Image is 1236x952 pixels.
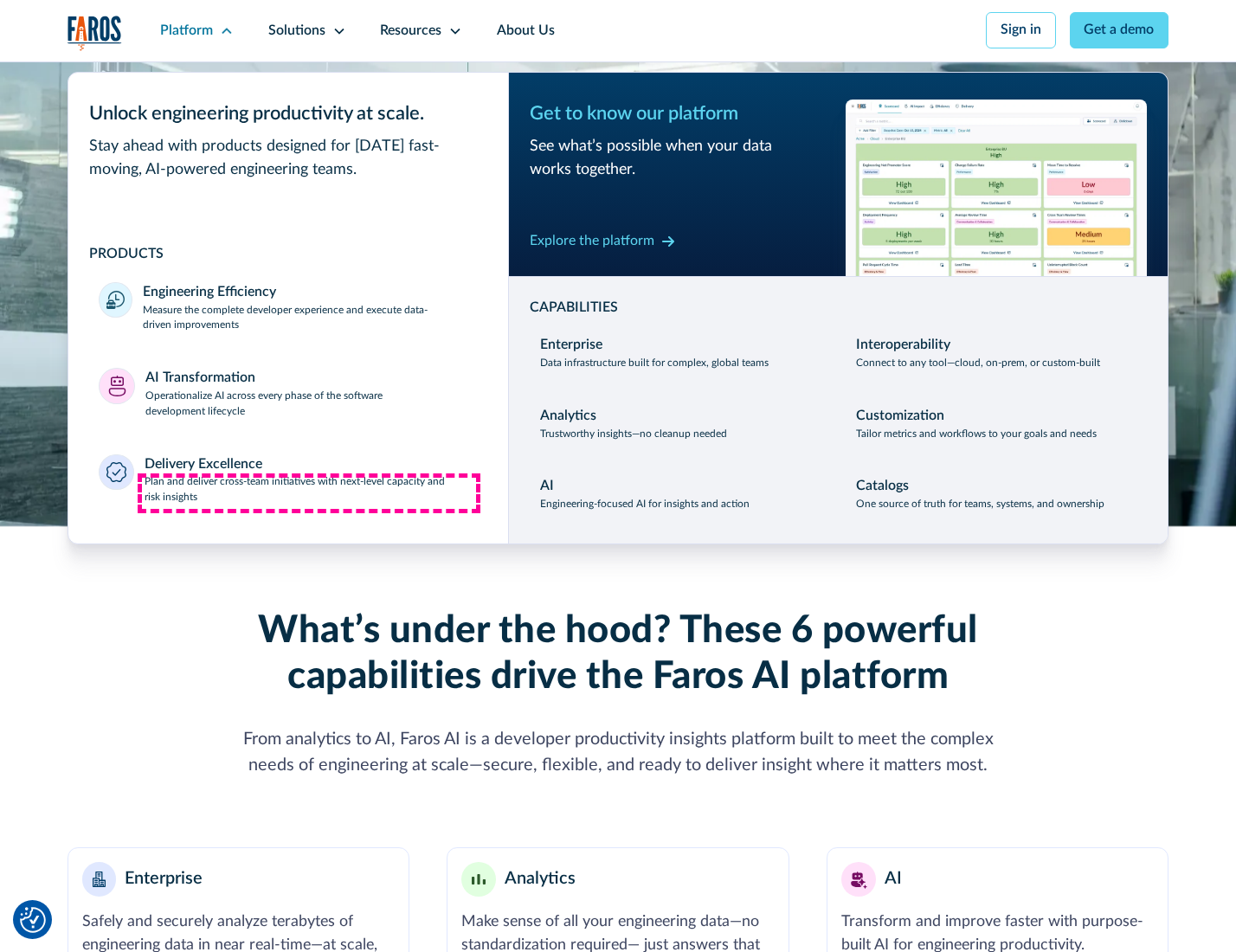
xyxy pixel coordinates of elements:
[20,907,46,933] img: Revisit consent button
[222,608,1014,699] h2: What’s under the hood? These 6 powerful capabilities drive the Faros AI platform
[93,872,106,887] img: Enterprise building blocks or structure icon
[530,325,832,382] a: EnterpriseData infrastructure built for complex, global teams
[89,272,488,344] a: Engineering EfficiencyMeasure the complete developer experience and execute data-driven improvements
[89,135,488,182] div: Stay ahead with products designed for [DATE] fast-moving, AI-powered engineering teams.
[530,228,675,255] a: Explore the platform
[856,335,950,356] div: Interoperability
[530,466,832,524] a: AIEngineering-focused AI for insights and action
[540,335,602,356] div: Enterprise
[472,874,486,885] img: Minimalist bar chart analytics icon
[268,21,325,42] div: Solutions
[143,303,477,334] p: Measure the complete developer experience and execute data-driven improvements
[145,474,478,505] p: Plan and deliver cross-team initiatives with next-level capacity and risk insights
[885,866,902,892] div: AI
[530,231,654,252] div: Explore the platform
[20,907,46,933] button: Cookie Settings
[856,497,1104,512] p: One source of truth for teams, systems, and ownership
[145,454,262,475] div: Delivery Excellence
[380,21,441,42] div: Resources
[145,389,478,420] p: Operationalize AI across every phase of the software development lifecycle
[846,466,1148,524] a: CatalogsOne source of truth for teams, systems, and ownership
[145,368,255,389] div: AI Transformation
[530,396,832,453] a: AnalyticsTrustworthy insights—no cleanup needed
[530,298,1148,318] div: CAPABILITIES
[530,100,832,128] div: Get to know our platform
[160,21,213,42] div: Platform
[89,244,488,265] div: PRODUCTS
[540,427,727,442] p: Trustworthy insights—no cleanup needed
[986,12,1056,48] a: Sign in
[68,61,1169,544] nav: Platform
[68,16,123,51] a: home
[143,282,276,303] div: Engineering Efficiency
[540,476,554,497] div: AI
[845,865,872,892] img: AI robot or assistant icon
[222,727,1014,779] div: From analytics to AI, Faros AI is a developer productivity insights platform built to meet the co...
[68,16,123,51] img: Logo of the analytics and reporting company Faros.
[530,135,832,182] div: See what’s possible when your data works together.
[856,427,1097,442] p: Tailor metrics and workflows to your goals and needs
[846,325,1148,382] a: InteroperabilityConnect to any tool—cloud, on-prem, or custom-built
[540,356,769,371] p: Data infrastructure built for complex, global teams
[540,497,750,512] p: Engineering-focused AI for insights and action
[505,866,576,892] div: Analytics
[89,100,488,128] div: Unlock engineering productivity at scale.
[89,357,488,430] a: AI TransformationOperationalize AI across every phase of the software development lifecycle
[856,476,909,497] div: Catalogs
[856,356,1100,371] p: Connect to any tool—cloud, on-prem, or custom-built
[125,866,203,892] div: Enterprise
[846,396,1148,453] a: CustomizationTailor metrics and workflows to your goals and needs
[846,100,1148,275] img: Workflow productivity trends heatmap chart
[540,406,596,427] div: Analytics
[89,444,488,517] a: Delivery ExcellencePlan and deliver cross-team initiatives with next-level capacity and risk insi...
[856,406,944,427] div: Customization
[1070,12,1169,48] a: Get a demo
